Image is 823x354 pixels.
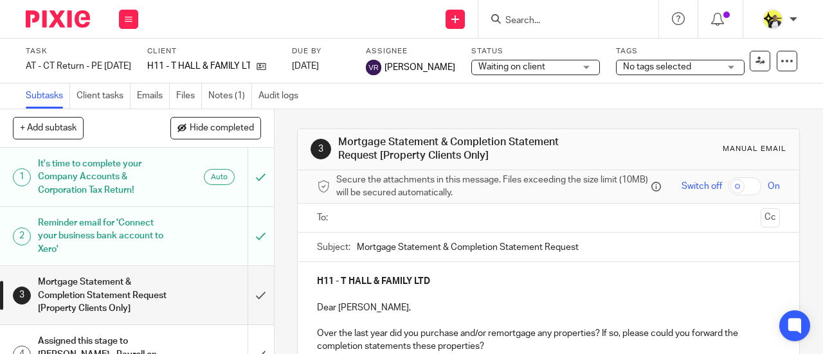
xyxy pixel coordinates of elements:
[317,327,780,353] p: Over the last year did you purchase and/or remortgage any properties? If so, please could you for...
[317,211,331,224] label: To:
[38,154,169,200] h1: It's time to complete your Company Accounts & Corporation Tax Return!
[311,139,331,159] div: 3
[761,208,780,227] button: Cc
[338,136,576,163] h1: Mortgage Statement & Completion Statement Request [Property Clients Only]
[208,84,252,109] a: Notes (1)
[317,241,350,254] label: Subject:
[13,287,31,305] div: 3
[38,213,169,259] h1: Reminder email for 'Connect your business bank account to Xero'
[26,60,131,73] div: AT - CT Return - PE [DATE]
[137,84,170,109] a: Emails
[258,84,305,109] a: Audit logs
[147,60,250,73] p: H11 - T HALL & FAMILY LTD
[26,60,131,73] div: AT - CT Return - PE 31-08-2025
[77,84,131,109] a: Client tasks
[26,10,90,28] img: Pixie
[768,180,780,193] span: On
[170,117,261,139] button: Hide completed
[336,173,648,200] span: Secure the attachments in this message. Files exceeding the size limit (10MB) will be secured aut...
[504,15,620,27] input: Search
[471,46,600,57] label: Status
[292,62,319,71] span: [DATE]
[147,46,276,57] label: Client
[478,62,545,71] span: Waiting on client
[384,61,455,74] span: [PERSON_NAME]
[190,123,254,134] span: Hide completed
[13,168,31,186] div: 1
[176,84,202,109] a: Files
[616,46,745,57] label: Tags
[26,84,70,109] a: Subtasks
[682,180,722,193] span: Switch off
[13,117,84,139] button: + Add subtask
[317,301,780,314] p: Dear [PERSON_NAME],
[366,46,455,57] label: Assignee
[13,227,31,245] div: 2
[26,46,131,57] label: Task
[623,62,691,71] span: No tags selected
[723,144,786,154] div: Manual email
[292,46,350,57] label: Due by
[366,60,381,75] img: svg%3E
[204,169,235,185] div: Auto
[317,277,430,286] strong: H11 - T HALL & FAMILY LTD
[763,9,783,30] img: Carine-Starbridge.jpg
[38,272,169,318] h1: Mortgage Statement & Completion Statement Request [Property Clients Only]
